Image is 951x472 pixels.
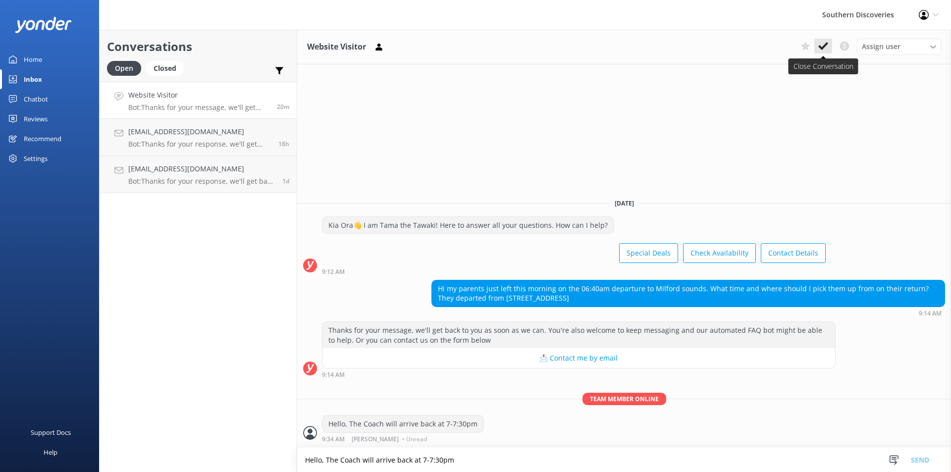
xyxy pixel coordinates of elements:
div: Chatbot [24,89,48,109]
span: Oct 03 2025 02:53pm (UTC +13:00) Pacific/Auckland [278,140,289,148]
div: Help [44,442,57,462]
div: Kia Ora👋 I am Tama the Tawaki! Here to answer all your questions. How can I help? [322,217,614,234]
div: Hi my parents just left this morning on the 06:40am departure to Milford sounds. What time and wh... [432,280,945,307]
strong: 9:34 AM [322,436,345,442]
div: Hello, The Coach will arrive back at 7-7:30pm [322,416,483,432]
strong: 9:12 AM [322,269,345,275]
img: yonder-white-logo.png [15,17,72,33]
a: [EMAIL_ADDRESS][DOMAIN_NAME]Bot:Thanks for your response, we'll get back to you as soon as we can... [100,119,297,156]
div: Closed [146,61,184,76]
h3: Website Visitor [307,41,366,53]
strong: 9:14 AM [322,372,345,378]
span: Oct 02 2025 04:21pm (UTC +13:00) Pacific/Auckland [282,177,289,185]
div: Oct 04 2025 09:14am (UTC +13:00) Pacific/Auckland [322,371,836,378]
span: Oct 04 2025 09:14am (UTC +13:00) Pacific/Auckland [277,103,289,111]
h4: [EMAIL_ADDRESS][DOMAIN_NAME] [128,163,275,174]
p: Bot: Thanks for your message, we'll get back to you as soon as we can. You're also welcome to kee... [128,103,269,112]
h4: Website Visitor [128,90,269,101]
div: Support Docs [31,422,71,442]
strong: 9:14 AM [919,311,942,316]
div: Home [24,50,42,69]
h2: Conversations [107,37,289,56]
a: Website VisitorBot:Thanks for your message, we'll get back to you as soon as we can. You're also ... [100,82,297,119]
span: [PERSON_NAME] [352,436,399,442]
div: Thanks for your message, we'll get back to you as soon as we can. You're also welcome to keep mes... [322,322,835,348]
p: Bot: Thanks for your response, we'll get back to you as soon as we can during opening hours. [128,177,275,186]
div: Oct 04 2025 09:34am (UTC +13:00) Pacific/Auckland [322,435,484,442]
span: Team member online [582,393,666,405]
div: Settings [24,149,48,168]
button: Special Deals [619,243,678,263]
h4: [EMAIL_ADDRESS][DOMAIN_NAME] [128,126,271,137]
div: Recommend [24,129,61,149]
div: Reviews [24,109,48,129]
a: Open [107,62,146,73]
span: Assign user [862,41,900,52]
span: • Unread [402,436,427,442]
span: [DATE] [609,199,640,208]
div: Oct 04 2025 09:14am (UTC +13:00) Pacific/Auckland [431,310,945,316]
a: Closed [146,62,189,73]
div: Assign User [857,39,941,54]
button: Contact Details [761,243,826,263]
button: 📩 Contact me by email [322,348,835,368]
a: [EMAIL_ADDRESS][DOMAIN_NAME]Bot:Thanks for your response, we'll get back to you as soon as we can... [100,156,297,193]
div: Oct 04 2025 09:12am (UTC +13:00) Pacific/Auckland [322,268,826,275]
button: Check Availability [683,243,756,263]
div: Inbox [24,69,42,89]
p: Bot: Thanks for your response, we'll get back to you as soon as we can during opening hours. [128,140,271,149]
div: Open [107,61,141,76]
